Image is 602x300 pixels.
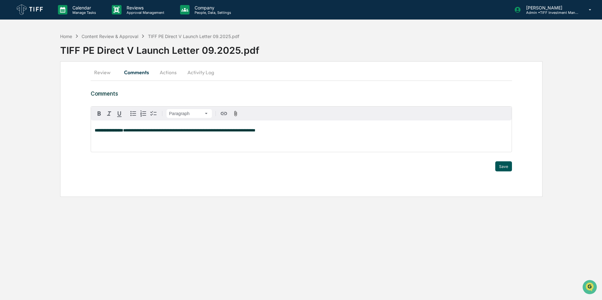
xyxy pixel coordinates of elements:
[119,65,154,80] button: Comments
[63,107,76,111] span: Pylon
[104,108,114,119] button: Italic
[122,10,168,15] p: Approval Management
[15,3,45,17] img: logo
[190,10,234,15] p: People, Data, Settings
[230,109,241,118] button: Attach files
[91,65,119,80] button: Review
[43,77,81,88] a: 🗄️Attestations
[6,80,11,85] div: 🖐️
[521,5,580,10] p: [PERSON_NAME]
[46,80,51,85] div: 🗄️
[4,77,43,88] a: 🖐️Preclearance
[52,79,78,86] span: Attestations
[154,65,182,80] button: Actions
[6,92,11,97] div: 🔎
[107,50,115,58] button: Start new chat
[122,5,168,10] p: Reviews
[60,40,602,56] div: TIFF PE Direct V Launch Letter 09.2025.pdf
[114,108,124,119] button: Underline
[82,34,138,39] div: Content Review & Approval
[182,65,219,80] button: Activity Log
[582,279,599,296] iframe: Open customer support
[67,5,99,10] p: Calendar
[67,10,99,15] p: Manage Tasks
[167,109,212,118] button: Block type
[94,108,104,119] button: Bold
[21,48,103,54] div: Start new chat
[4,89,42,100] a: 🔎Data Lookup
[495,161,512,171] button: Save
[21,54,80,59] div: We're available if you need us!
[91,90,512,97] h3: Comments
[6,13,115,23] p: How can we help?
[44,106,76,111] a: Powered byPylon
[13,91,40,97] span: Data Lookup
[148,34,239,39] div: TIFF PE Direct V Launch Letter 09.2025.pdf
[91,65,512,80] div: secondary tabs example
[190,5,234,10] p: Company
[60,34,72,39] div: Home
[521,10,580,15] p: Admin • TIFF Investment Management
[6,48,18,59] img: 1746055101610-c473b297-6a78-478c-a979-82029cc54cd1
[16,29,104,35] input: Clear
[13,79,41,86] span: Preclearance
